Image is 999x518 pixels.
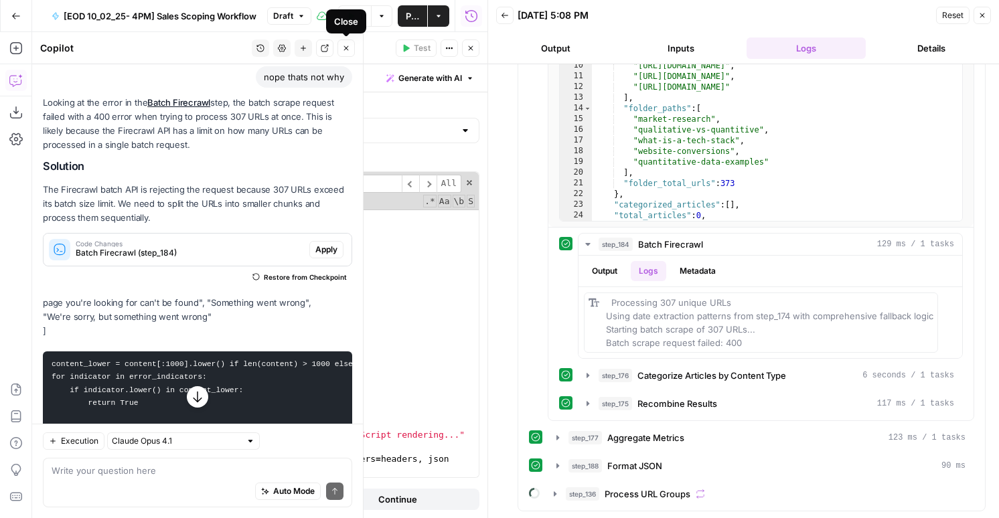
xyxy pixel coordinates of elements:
[560,189,592,199] div: 22
[267,7,311,25] button: Draft
[560,146,592,157] div: 18
[607,431,684,444] span: Aggregate Metrics
[43,183,352,225] p: The Firecrawl batch API is rejecting the request because 307 URLs exceed its batch size limit. We...
[637,369,786,382] span: Categorize Articles by Content Type
[76,247,304,259] span: Batch Firecrawl (step_184)
[942,9,964,21] span: Reset
[568,431,602,444] span: step_177
[560,167,592,178] div: 20
[43,296,352,338] p: page you're looking for can't be found", "Something went wrong", "We're sorry, but something went...
[44,5,264,27] button: [EOD 10_02_25- 4PM] Sales Scoping Workflow
[548,427,974,448] button: 123 ms / 1 tasks
[560,71,592,82] div: 11
[747,37,866,59] button: Logs
[398,72,462,84] span: Generate with AI
[256,66,352,88] div: nope thats not why
[438,195,451,207] span: CaseSensitive Search
[273,10,293,22] span: Draft
[560,157,592,167] div: 19
[423,195,437,207] span: RegExp Search
[936,7,970,24] button: Reset
[315,244,337,256] span: Apply
[560,60,592,71] div: 10
[273,485,315,497] span: Auto Mode
[437,175,461,193] span: Alt-Enter
[43,432,104,450] button: Execution
[579,234,962,255] button: 129 ms / 1 tasks
[112,434,240,448] input: Claude Opus 4.1
[877,398,954,410] span: 117 ms / 1 tasks
[453,195,466,207] span: Whole Word Search
[560,124,592,135] div: 16
[419,175,437,193] span: ​
[43,96,352,153] p: Looking at the error in the step, the batch scrape request failed with a 400 error when trying to...
[599,369,632,382] span: step_176
[396,39,437,57] button: Test
[76,240,304,247] span: Code Changes
[599,238,633,251] span: step_184
[560,135,592,146] div: 17
[579,393,962,414] button: 117 ms / 1 tasks
[599,397,632,410] span: step_175
[560,92,592,103] div: 13
[566,487,599,501] span: step_136
[672,261,724,281] button: Metadata
[568,459,602,472] span: step_188
[605,487,690,501] span: Process URL Groups
[406,9,419,23] span: Publish
[309,241,343,258] button: Apply
[560,178,592,189] div: 21
[378,493,417,506] span: Continue
[560,82,592,92] div: 12
[889,432,966,444] span: 123 ms / 1 tasks
[414,42,431,54] span: Test
[560,210,592,221] div: 24
[548,455,974,477] button: 90 ms
[147,97,210,108] a: Batch Firecrawl
[61,435,98,447] span: Execution
[247,269,352,285] button: Restore from Checkpoint
[496,37,616,59] button: Output
[638,238,703,251] span: Batch Firecrawl
[579,365,962,386] button: 6 seconds / 1 tasks
[877,238,954,250] span: 129 ms / 1 tasks
[560,199,592,210] div: 23
[607,459,662,472] span: Format JSON
[264,272,347,282] span: Restore from Checkpoint
[64,9,256,23] span: [EOD 10_02_25- 4PM] Sales Scoping Workflow
[398,5,427,27] button: Publish
[862,369,954,381] span: 6 seconds / 1 tasks
[43,160,352,173] h2: Solution
[338,5,371,27] button: Test Data
[255,483,321,500] button: Auto Mode
[318,489,477,510] button: Continue
[631,261,666,281] button: Logs
[579,256,962,358] div: 129 ms / 1 tasks
[40,41,248,55] div: Copilot
[467,195,475,207] span: Search In Selection
[560,103,592,114] div: 14
[381,70,479,87] button: Generate with AI
[871,37,991,59] button: Details
[560,114,592,124] div: 15
[402,175,419,193] span: ​
[584,103,591,114] span: Toggle code folding, rows 14 through 20
[941,460,966,472] span: 90 ms
[637,397,717,410] span: Recombine Results
[584,261,625,281] button: Output
[334,15,358,28] div: Close
[621,37,741,59] button: Inputs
